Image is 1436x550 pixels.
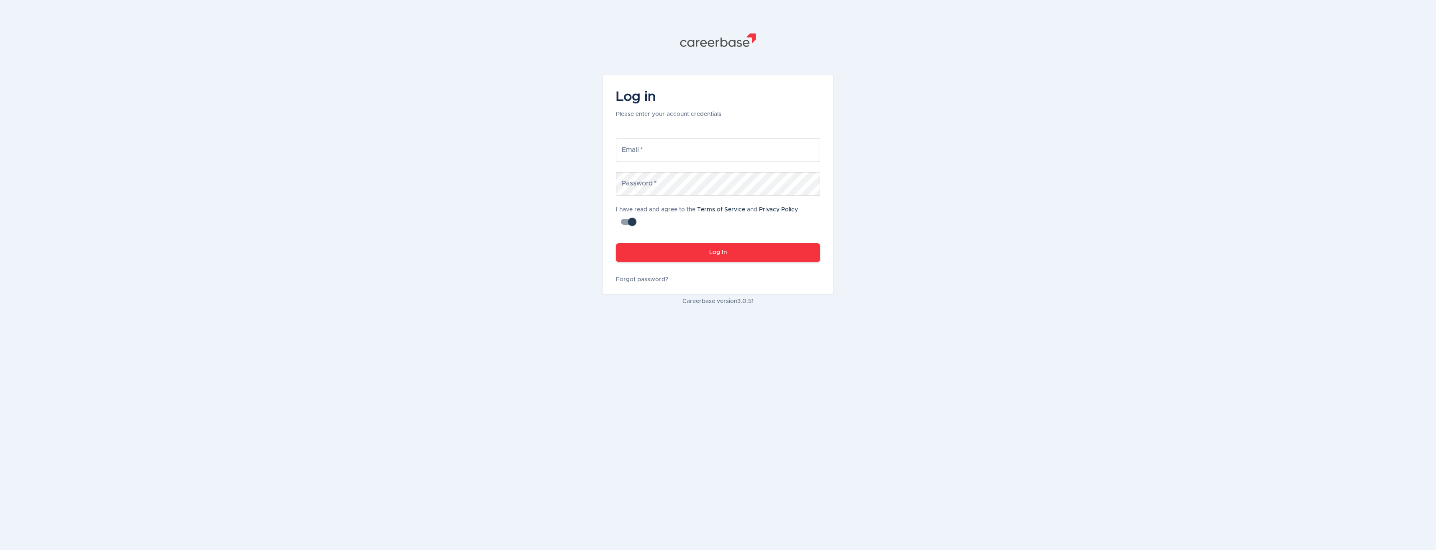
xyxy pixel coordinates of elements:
[616,110,721,118] p: Please enter your account credentials
[616,206,820,214] p: I have read and agree to the and
[616,243,820,262] button: Log In
[603,297,833,306] p: Careerbase version 3.0.51
[616,275,820,284] a: Forgot password?
[616,89,721,105] h4: Log in
[759,207,798,213] a: Privacy Policy
[697,207,745,213] a: Terms of Service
